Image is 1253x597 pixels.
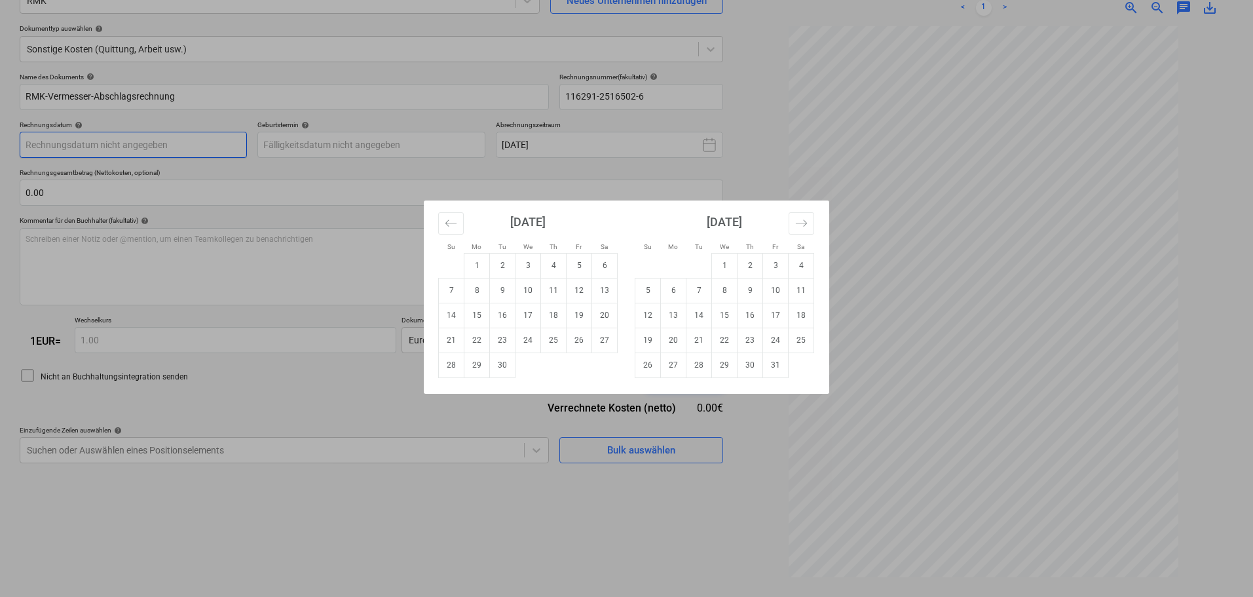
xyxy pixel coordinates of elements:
small: Su [644,243,652,250]
td: Tuesday, October 21, 2025 [686,328,712,353]
div: Chat-Widget [1188,534,1253,597]
button: Move backward to switch to the previous month. [438,212,464,235]
td: Thursday, October 30, 2025 [738,353,763,377]
iframe: Chat Widget [1188,534,1253,597]
td: Saturday, September 6, 2025 [592,253,618,278]
td: Friday, October 10, 2025 [763,278,789,303]
small: Mo [668,243,678,250]
td: Wednesday, October 22, 2025 [712,328,738,353]
td: Friday, September 19, 2025 [567,303,592,328]
td: Saturday, October 11, 2025 [789,278,814,303]
small: Su [447,243,455,250]
td: Tuesday, September 16, 2025 [490,303,515,328]
td: Wednesday, October 29, 2025 [712,353,738,377]
td: Saturday, September 27, 2025 [592,328,618,353]
td: Thursday, October 23, 2025 [738,328,763,353]
td: Saturday, October 4, 2025 [789,253,814,278]
td: Sunday, October 5, 2025 [635,278,661,303]
td: Wednesday, September 3, 2025 [515,253,541,278]
td: Monday, September 29, 2025 [464,353,490,377]
button: Move forward to switch to the next month. [789,212,814,235]
td: Friday, October 17, 2025 [763,303,789,328]
td: Sunday, October 19, 2025 [635,328,661,353]
td: Thursday, September 4, 2025 [541,253,567,278]
td: Tuesday, October 28, 2025 [686,353,712,377]
td: Monday, October 6, 2025 [661,278,686,303]
td: Tuesday, September 30, 2025 [490,353,515,377]
div: Calendar [424,201,829,394]
td: Wednesday, September 10, 2025 [515,278,541,303]
td: Sunday, October 26, 2025 [635,353,661,377]
small: We [523,243,533,250]
small: Sa [797,243,804,250]
td: Thursday, October 2, 2025 [738,253,763,278]
td: Tuesday, September 9, 2025 [490,278,515,303]
td: Sunday, September 28, 2025 [439,353,464,377]
small: Fr [576,243,582,250]
strong: [DATE] [510,215,546,229]
td: Thursday, September 25, 2025 [541,328,567,353]
small: Tu [498,243,506,250]
td: Tuesday, September 23, 2025 [490,328,515,353]
td: Wednesday, September 24, 2025 [515,328,541,353]
td: Sunday, October 12, 2025 [635,303,661,328]
td: Wednesday, September 17, 2025 [515,303,541,328]
small: Tu [695,243,703,250]
td: Wednesday, October 8, 2025 [712,278,738,303]
td: Saturday, September 20, 2025 [592,303,618,328]
small: Mo [472,243,481,250]
td: Tuesday, September 2, 2025 [490,253,515,278]
small: We [720,243,729,250]
td: Monday, September 1, 2025 [464,253,490,278]
td: Monday, September 15, 2025 [464,303,490,328]
td: Friday, October 3, 2025 [763,253,789,278]
td: Friday, September 5, 2025 [567,253,592,278]
td: Friday, October 24, 2025 [763,328,789,353]
td: Saturday, October 25, 2025 [789,328,814,353]
td: Sunday, September 21, 2025 [439,328,464,353]
td: Monday, September 8, 2025 [464,278,490,303]
td: Thursday, September 11, 2025 [541,278,567,303]
td: Sunday, September 14, 2025 [439,303,464,328]
td: Monday, October 13, 2025 [661,303,686,328]
td: Friday, September 26, 2025 [567,328,592,353]
small: Sa [601,243,608,250]
strong: [DATE] [707,215,742,229]
small: Th [746,243,754,250]
td: Monday, September 22, 2025 [464,328,490,353]
td: Friday, September 12, 2025 [567,278,592,303]
td: Monday, October 20, 2025 [661,328,686,353]
td: Sunday, September 7, 2025 [439,278,464,303]
td: Friday, October 31, 2025 [763,353,789,377]
td: Monday, October 27, 2025 [661,353,686,377]
td: Wednesday, October 15, 2025 [712,303,738,328]
td: Thursday, October 9, 2025 [738,278,763,303]
td: Saturday, September 13, 2025 [592,278,618,303]
small: Th [550,243,557,250]
td: Saturday, October 18, 2025 [789,303,814,328]
td: Tuesday, October 14, 2025 [686,303,712,328]
td: Thursday, October 16, 2025 [738,303,763,328]
td: Wednesday, October 1, 2025 [712,253,738,278]
td: Tuesday, October 7, 2025 [686,278,712,303]
small: Fr [772,243,778,250]
td: Thursday, September 18, 2025 [541,303,567,328]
